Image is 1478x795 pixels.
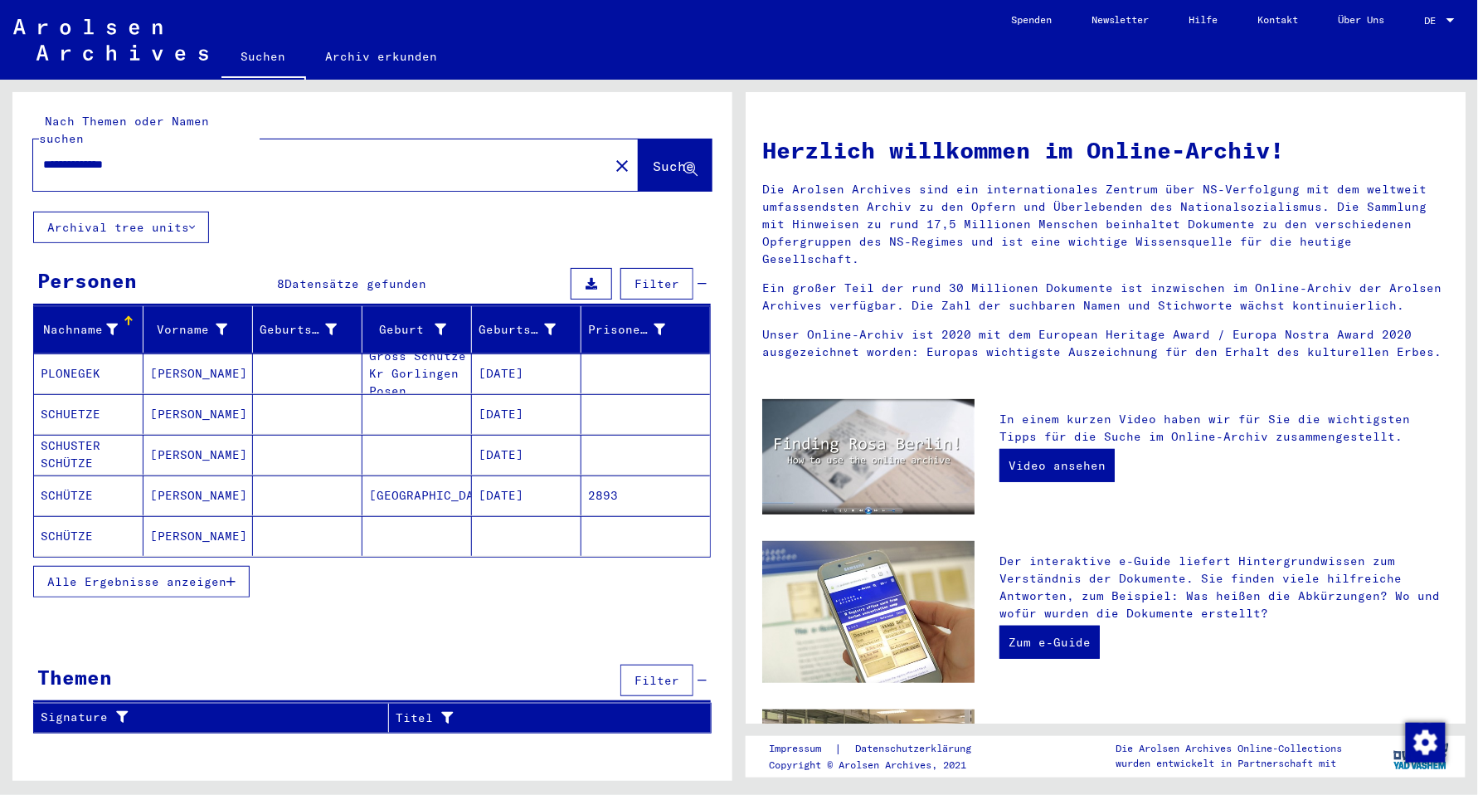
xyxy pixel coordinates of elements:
a: Zum e-Guide [999,626,1100,659]
div: Signature [41,709,367,726]
p: Copyright © Arolsen Archives, 2021 [769,758,991,773]
div: Prisoner # [588,316,690,343]
div: Geburt‏ [369,321,446,339]
img: eguide.jpg [762,541,975,683]
p: wurden entwickelt in Partnerschaft mit [1116,756,1342,771]
img: video.jpg [762,399,975,515]
mat-cell: [PERSON_NAME] [143,516,253,556]
div: Geburtsdatum [479,316,581,343]
p: Die Arolsen Archives Online-Collections [1116,741,1342,756]
mat-cell: SCHUSTER SCHÜTZE [34,435,143,475]
mat-cell: SCHÜTZE [34,476,143,515]
mat-icon: close [612,156,632,176]
span: DE [1425,15,1443,27]
mat-cell: [PERSON_NAME] [143,435,253,475]
p: Unser Online-Archiv ist 2020 mit dem European Heritage Award / Europa Nostra Award 2020 ausgezeic... [762,326,1449,361]
div: Geburt‏ [369,316,471,343]
a: Datenschutzerklärung [842,740,991,758]
div: Vorname [150,316,252,343]
mat-cell: [DATE] [472,354,581,393]
div: Geburtsname [260,321,337,339]
p: In einem kurzen Video haben wir für Sie die wichtigsten Tipps für die Suche im Online-Archiv zusa... [999,411,1449,446]
mat-cell: SCHUETZE [34,394,143,434]
div: | [769,740,991,758]
div: Signature [41,705,388,731]
div: Vorname [150,321,227,339]
mat-cell: [GEOGRAPHIC_DATA] [362,476,472,515]
span: Filter [634,673,679,688]
mat-cell: 2893 [581,476,710,515]
span: Suche [653,158,694,174]
mat-label: Nach Themen oder Namen suchen [39,114,209,146]
mat-cell: [DATE] [472,394,581,434]
mat-header-cell: Prisoner # [581,306,710,353]
mat-cell: [PERSON_NAME] [143,394,253,434]
div: Geburtsname [260,316,362,343]
span: Alle Ergebnisse anzeigen [47,574,226,589]
button: Suche [639,139,712,191]
mat-header-cell: Geburtsname [253,306,362,353]
a: Archiv erkunden [306,37,458,76]
p: Der interaktive e-Guide liefert Hintergrundwissen zum Verständnis der Dokumente. Sie finden viele... [999,553,1449,622]
div: Nachname [41,321,118,339]
button: Alle Ergebnisse anzeigen [33,566,250,597]
mat-cell: PLONEGEK [34,354,143,393]
mat-header-cell: Geburtsdatum [472,306,581,353]
div: Prisoner # [588,321,665,339]
mat-header-cell: Vorname [143,306,253,353]
div: Themen [37,662,112,692]
div: Geburtsdatum [479,321,556,339]
mat-header-cell: Geburt‏ [362,306,472,353]
button: Filter [620,268,693,300]
mat-cell: Gross Schütze Kr Gorlingen Posen [362,354,472,393]
mat-cell: SCHÜTZE [34,516,143,556]
button: Clear [605,149,639,182]
div: Nachname [41,316,143,343]
h1: Herzlich willkommen im Online-Archiv! [762,133,1449,168]
mat-cell: [PERSON_NAME] [143,354,253,393]
button: Filter [620,665,693,696]
img: yv_logo.png [1390,735,1452,777]
p: Ein großer Teil der rund 30 Millionen Dokumente ist inzwischen im Online-Archiv der Arolsen Archi... [762,280,1449,315]
mat-cell: [DATE] [472,435,581,475]
span: Datensätze gefunden [284,276,426,291]
a: Suchen [221,37,306,80]
button: Archival tree units [33,212,209,243]
img: Zustimmung ändern [1406,723,1446,763]
div: Personen [37,266,137,295]
img: Arolsen_neg.svg [13,19,208,61]
mat-cell: [PERSON_NAME] [143,476,253,515]
p: Die Arolsen Archives sind ein internationales Zentrum über NS-Verfolgung mit dem weltweit umfasse... [762,181,1449,268]
div: Titel [396,705,691,731]
span: Filter [634,276,679,291]
a: Impressum [769,740,834,758]
div: Titel [396,710,670,727]
mat-header-cell: Nachname [34,306,143,353]
mat-cell: [DATE] [472,476,581,515]
span: 8 [277,276,284,291]
a: Video ansehen [999,449,1115,482]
